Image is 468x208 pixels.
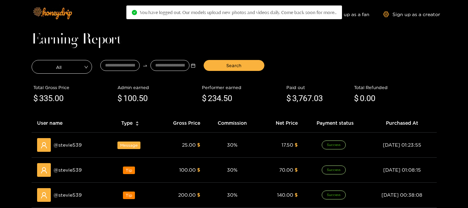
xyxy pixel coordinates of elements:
span: $ [295,167,298,172]
span: You have logged out. Our models upload new photos and videos daily. Come back soon for more.. [140,10,336,15]
span: Message [117,142,140,149]
span: $ [295,192,298,197]
span: Success [322,191,346,199]
span: user [41,192,47,199]
div: Total Refunded [354,84,435,91]
span: $ [33,92,38,105]
span: $ [354,92,358,105]
span: user [41,142,47,149]
span: 335 [39,94,53,103]
a: Sign up as a creator [383,11,440,17]
span: @ stevie539 [54,141,82,149]
th: Purchased At [367,114,437,133]
span: Tip [123,192,135,199]
th: Payment status [303,114,367,133]
span: @ stevie539 [54,191,82,199]
span: $ [286,92,291,105]
span: $ [117,92,122,105]
span: Type [121,119,133,127]
span: Search [226,62,241,69]
div: Admin earned [117,84,198,91]
span: 140.00 [277,192,293,197]
span: [DATE] 01:08:15 [383,167,421,172]
span: All [32,62,92,72]
span: to [142,63,148,68]
th: Net Price [259,114,303,133]
span: $ [202,92,206,105]
span: .50 [137,94,148,103]
span: 25.00 [182,142,196,147]
th: Commission [206,114,259,133]
span: $ [197,167,200,172]
span: [DATE] 00:38:08 [381,192,422,197]
span: 30 % [227,142,238,147]
span: 70.00 [279,167,293,172]
span: 17.50 [282,142,293,147]
span: 100 [123,94,137,103]
span: @ stevie539 [54,166,82,174]
span: Success [322,140,346,149]
button: Search [204,60,264,71]
span: $ [197,192,200,197]
span: caret-up [135,120,139,124]
span: swap-right [142,63,148,68]
h1: Earning Report [32,35,437,45]
span: Success [322,166,346,174]
span: user [41,167,47,174]
th: Gross Price [155,114,206,133]
span: 200.00 [178,192,196,197]
th: User name [32,114,106,133]
span: 3,767 [292,94,312,103]
div: Total Gross Price [33,84,114,91]
a: Sign up as a fan [322,11,369,17]
span: $ [197,142,200,147]
span: .50 [221,94,232,103]
span: Tip [123,167,135,174]
span: .03 [312,94,323,103]
span: .00 [364,94,375,103]
span: 100.00 [179,167,196,172]
span: caret-down [135,123,139,127]
span: $ [295,142,298,147]
span: check-circle [132,10,137,15]
span: [DATE] 01:23:55 [383,142,421,147]
span: .00 [53,94,64,103]
span: 234 [208,94,221,103]
div: Paid out [286,84,351,91]
span: 0 [360,94,364,103]
span: 30 % [227,192,238,197]
span: 30 % [227,167,238,172]
div: Performer earned [202,84,283,91]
